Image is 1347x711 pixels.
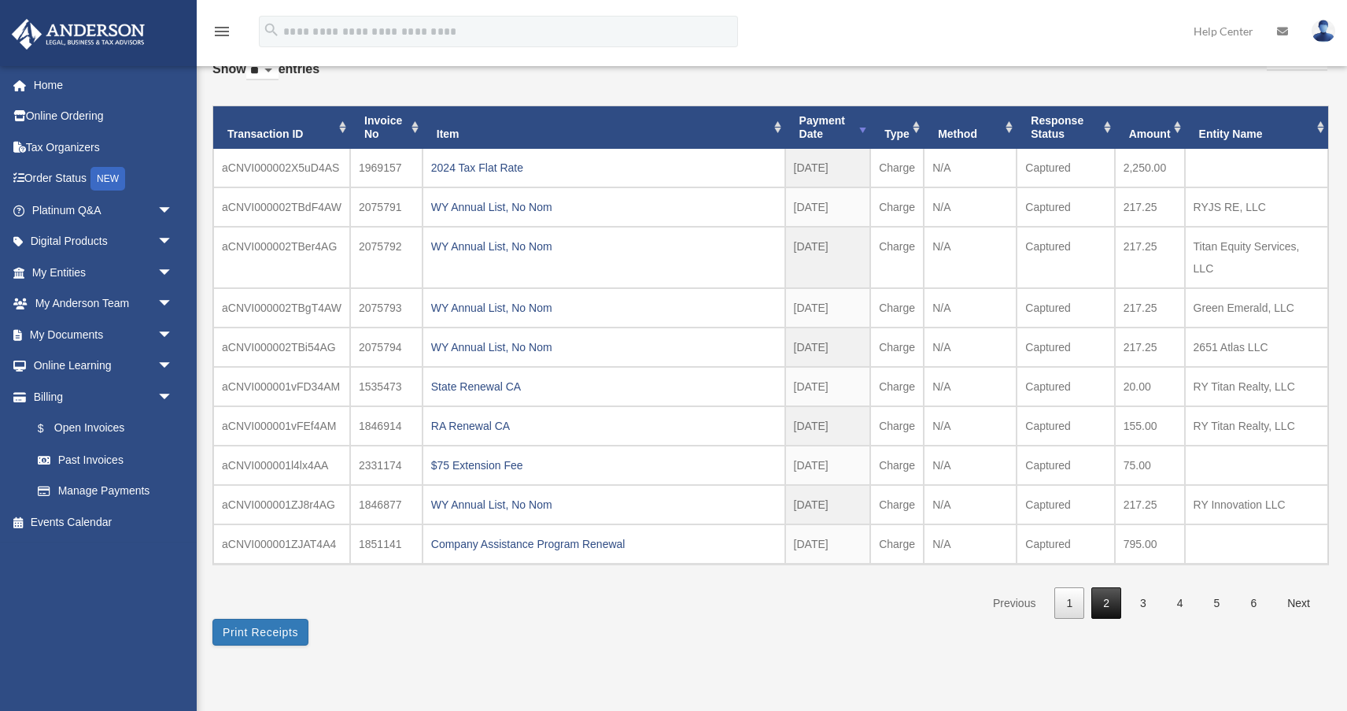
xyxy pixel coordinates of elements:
[350,485,423,524] td: 1846877
[350,106,423,149] th: Invoice No: activate to sort column ascending
[213,106,350,149] th: Transaction ID: activate to sort column ascending
[212,28,231,41] a: menu
[1017,149,1114,187] td: Captured
[870,328,924,367] td: Charge
[785,406,871,446] td: [DATE]
[157,288,189,320] span: arrow_drop_down
[11,381,197,413] a: Billingarrow_drop_down
[11,350,197,382] a: Online Learningarrow_drop_down
[870,406,924,446] td: Charge
[213,328,350,367] td: aCNVI000002TBi54AG
[350,149,423,187] td: 1969157
[11,288,197,320] a: My Anderson Teamarrow_drop_down
[213,288,350,328] td: aCNVI000002TBgT4AW
[924,328,1017,367] td: N/A
[1275,587,1322,620] a: Next
[1017,106,1114,149] th: Response Status: activate to sort column ascending
[1115,187,1185,227] td: 217.25
[11,194,197,226] a: Platinum Q&Aarrow_drop_down
[157,381,189,413] span: arrow_drop_down
[981,587,1047,620] a: Previous
[157,319,189,351] span: arrow_drop_down
[1017,187,1114,227] td: Captured
[1115,328,1185,367] td: 217.25
[431,376,777,398] div: State Renewal CA
[1054,587,1084,620] a: 1
[90,167,125,191] div: NEW
[870,485,924,524] td: Charge
[11,506,197,538] a: Events Calendar
[1115,106,1185,149] th: Amount: activate to sort column ascending
[11,101,197,132] a: Online Ordering
[213,524,350,564] td: aCNVI000001ZJAT4A4
[263,21,280,39] i: search
[870,367,924,406] td: Charge
[7,19,149,50] img: Anderson Advisors Platinum Portal
[212,58,319,96] label: Show entries
[212,22,231,41] i: menu
[213,406,350,446] td: aCNVI000001vFEf4AM
[1185,288,1328,328] td: Green Emerald, LLC
[11,257,197,288] a: My Entitiesarrow_drop_down
[870,524,924,564] td: Charge
[924,106,1017,149] th: Method: activate to sort column ascending
[431,196,777,218] div: WY Annual List, No Nom
[924,227,1017,288] td: N/A
[431,533,777,555] div: Company Assistance Program Renewal
[870,288,924,328] td: Charge
[1017,406,1114,446] td: Captured
[785,485,871,524] td: [DATE]
[785,524,871,564] td: [DATE]
[1017,227,1114,288] td: Captured
[11,69,197,101] a: Home
[431,157,777,179] div: 2024 Tax Flat Rate
[1128,587,1158,620] a: 3
[157,194,189,227] span: arrow_drop_down
[1312,20,1335,43] img: User Pic
[924,524,1017,564] td: N/A
[213,446,350,485] td: aCNVI000001l4lx4AA
[1115,227,1185,288] td: 217.25
[870,149,924,187] td: Charge
[213,367,350,406] td: aCNVI000001vFD34AM
[870,187,924,227] td: Charge
[157,226,189,258] span: arrow_drop_down
[924,367,1017,406] td: N/A
[431,494,777,516] div: WY Annual List, No Nom
[1017,367,1114,406] td: Captured
[157,257,189,289] span: arrow_drop_down
[924,485,1017,524] td: N/A
[1017,485,1114,524] td: Captured
[350,367,423,406] td: 1535473
[1091,587,1121,620] a: 2
[11,163,197,195] a: Order StatusNEW
[350,187,423,227] td: 2075791
[1165,587,1195,620] a: 4
[22,476,197,507] a: Manage Payments
[350,446,423,485] td: 2331174
[212,619,308,646] button: Print Receipts
[11,319,197,350] a: My Documentsarrow_drop_down
[1017,524,1114,564] td: Captured
[870,106,924,149] th: Type: activate to sort column ascending
[1115,485,1185,524] td: 217.25
[785,106,871,149] th: Payment Date: activate to sort column ascending
[1115,406,1185,446] td: 155.00
[1185,406,1328,446] td: RY Titan Realty, LLC
[785,367,871,406] td: [DATE]
[213,187,350,227] td: aCNVI000002TBdF4AW
[924,446,1017,485] td: N/A
[785,149,871,187] td: [DATE]
[924,149,1017,187] td: N/A
[1238,587,1268,620] a: 6
[785,328,871,367] td: [DATE]
[11,226,197,257] a: Digital Productsarrow_drop_down
[46,419,54,439] span: $
[350,288,423,328] td: 2075793
[1017,328,1114,367] td: Captured
[785,227,871,288] td: [DATE]
[924,187,1017,227] td: N/A
[785,187,871,227] td: [DATE]
[350,406,423,446] td: 1846914
[1115,149,1185,187] td: 2,250.00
